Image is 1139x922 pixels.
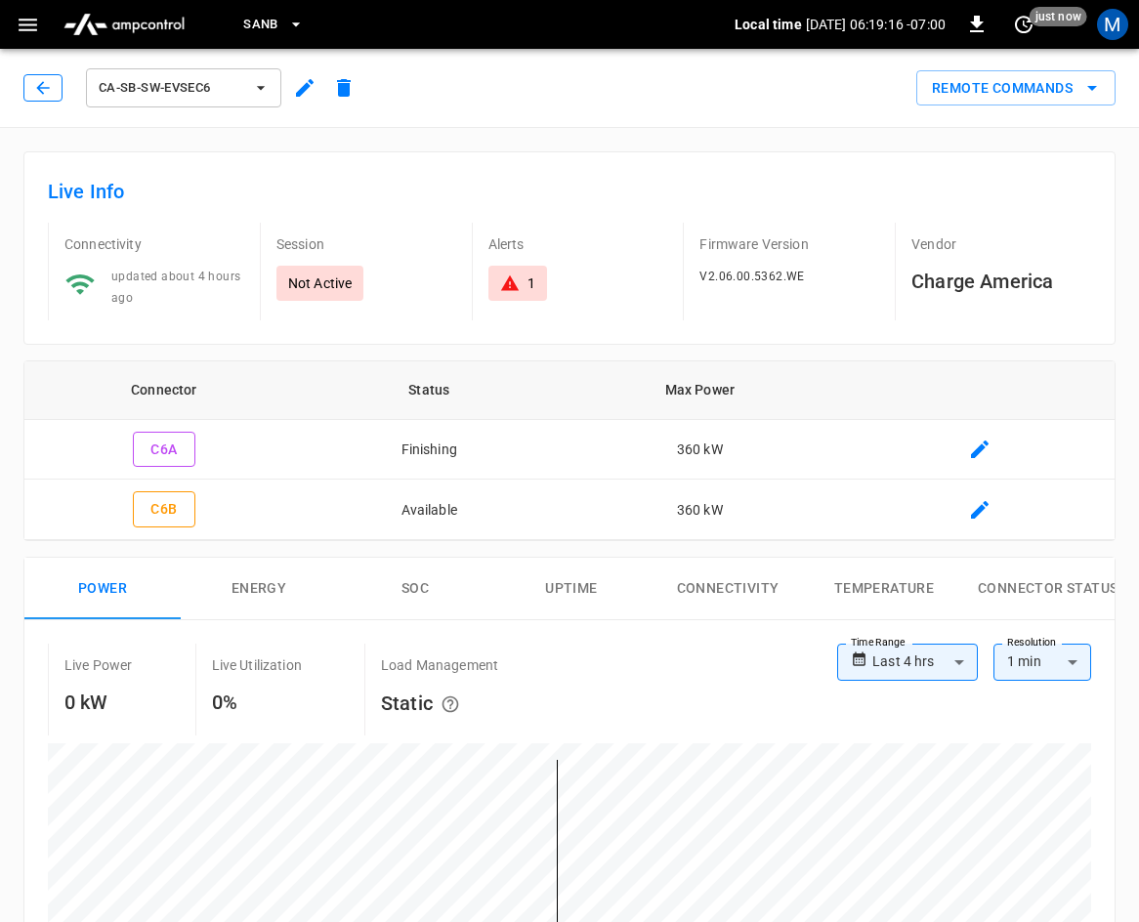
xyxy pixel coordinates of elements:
[962,558,1133,620] button: Connector Status
[48,176,1091,207] h6: Live Info
[381,655,498,675] p: Load Management
[851,635,906,650] label: Time Range
[337,558,493,620] button: SOC
[488,234,668,254] p: Alerts
[872,644,978,681] div: Last 4 hrs
[243,14,278,36] span: SanB
[1007,635,1056,650] label: Resolution
[212,655,302,675] p: Live Utilization
[24,361,1115,540] table: connector table
[911,266,1091,297] h6: Charge America
[916,70,1116,106] button: Remote Commands
[806,15,946,34] p: [DATE] 06:19:16 -07:00
[699,234,879,254] p: Firmware Version
[24,361,304,420] th: Connector
[276,234,456,254] p: Session
[304,480,555,540] td: Available
[111,270,240,305] span: updated about 4 hours ago
[133,432,195,468] button: C6A
[555,480,845,540] td: 360 kW
[1097,9,1128,40] div: profile-icon
[99,77,243,100] span: ca-sb-sw-evseC6
[433,687,468,724] button: The system is using AmpEdge-configured limits for static load managment. Depending on your config...
[699,270,804,283] span: V2.06.00.5362.WE
[86,68,281,107] button: ca-sb-sw-evseC6
[806,558,962,620] button: Temperature
[64,655,133,675] p: Live Power
[650,558,806,620] button: Connectivity
[24,558,181,620] button: Power
[555,420,845,481] td: 360 kW
[911,234,1091,254] p: Vendor
[916,70,1116,106] div: remote commands options
[304,420,555,481] td: Finishing
[181,558,337,620] button: Energy
[288,273,353,293] p: Not Active
[1030,7,1087,26] span: just now
[735,15,802,34] p: Local time
[381,687,498,724] h6: Static
[212,687,302,718] h6: 0%
[993,644,1091,681] div: 1 min
[56,6,192,43] img: ampcontrol.io logo
[64,234,244,254] p: Connectivity
[527,273,535,293] div: 1
[304,361,555,420] th: Status
[555,361,845,420] th: Max Power
[235,6,312,44] button: SanB
[493,558,650,620] button: Uptime
[64,687,133,718] h6: 0 kW
[133,491,195,527] button: C6B
[1008,9,1039,40] button: set refresh interval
